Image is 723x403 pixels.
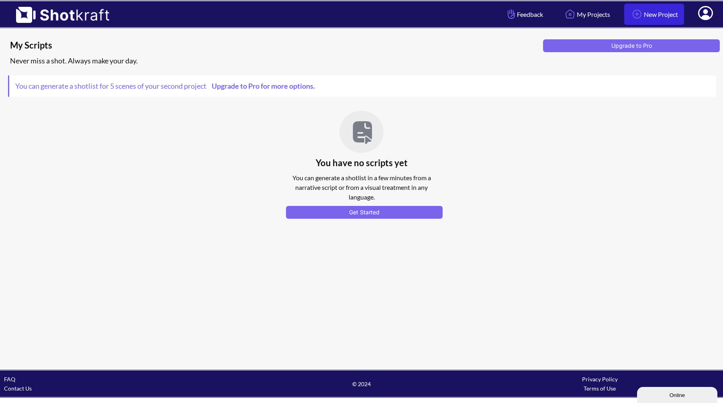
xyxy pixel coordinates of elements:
[506,7,517,21] img: Hand Icon
[4,385,32,392] a: Contact Us
[281,105,442,171] div: You have no scripts yet
[10,39,540,51] span: My Scripts
[506,10,543,19] span: Feedback
[8,54,719,67] div: Never miss a shot. Always make your day.
[109,81,206,90] span: 5 scenes of your second project
[630,7,644,21] img: Add Icon
[543,39,720,52] button: Upgrade to Pro
[624,4,684,25] a: New Project
[339,111,384,153] img: FilePointer Icon
[9,75,325,97] span: You can generate a shotlist for
[557,4,616,25] a: My Projects
[206,81,319,90] a: Upgrade to Pro for more options.
[563,7,577,21] img: Home Icon
[4,376,15,383] a: FAQ
[481,375,719,384] div: Privacy Policy
[481,384,719,393] div: Terms of Use
[242,379,480,389] span: © 2024
[286,206,443,219] button: Get Started
[637,385,719,403] iframe: chat widget
[281,171,442,204] div: You can generate a shotlist in a few minutes from a narrative script or from a visual treatment i...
